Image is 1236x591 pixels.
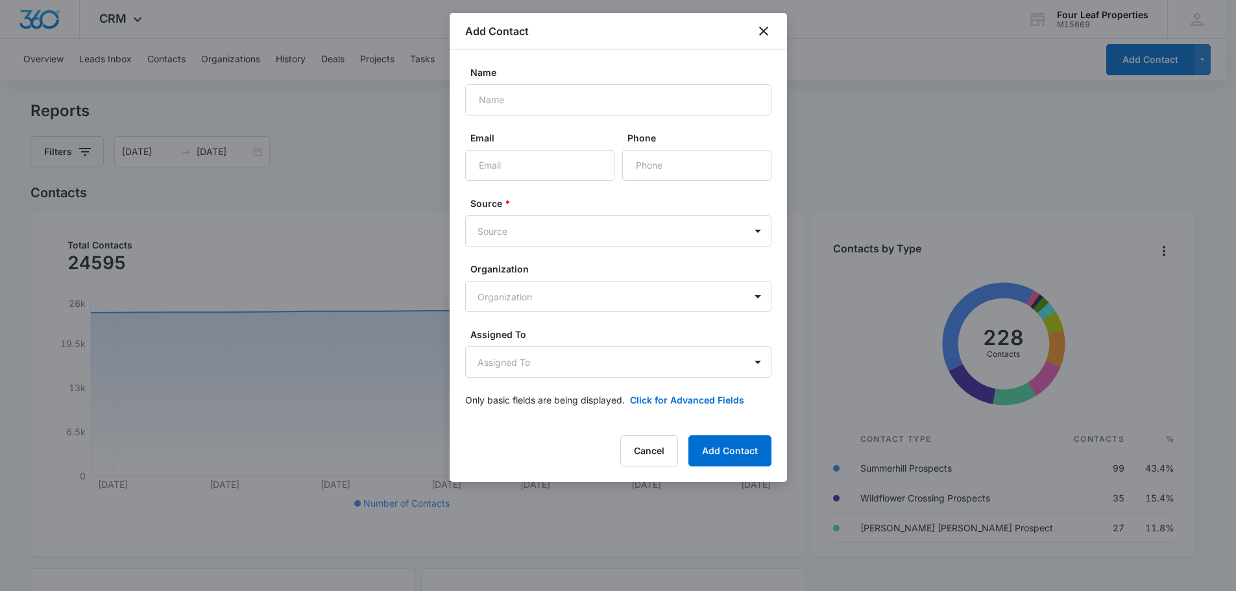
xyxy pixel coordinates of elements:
label: Name [470,66,777,79]
h1: Add Contact [465,23,529,39]
input: Phone [622,150,771,181]
button: Add Contact [688,435,771,466]
label: Source [470,197,777,210]
label: Organization [470,262,777,276]
label: Email [470,131,620,145]
p: Only basic fields are being displayed. [465,393,625,407]
input: Name [465,84,771,115]
button: close [756,23,771,39]
input: Email [465,150,614,181]
button: Click for Advanced Fields [630,393,744,407]
button: Cancel [620,435,678,466]
label: Phone [627,131,777,145]
label: Assigned To [470,328,777,341]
